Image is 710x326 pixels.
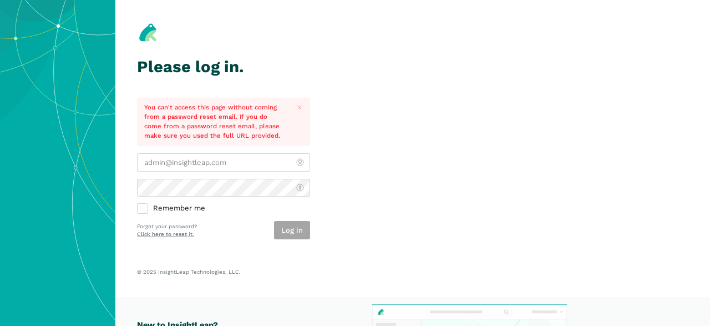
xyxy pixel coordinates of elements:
input: admin@insightleap.com [137,153,310,172]
label: Remember me [137,204,310,214]
p: © 2025 InsightLeap Technologies, LLC. [137,268,688,275]
button: Close [293,101,306,114]
p: Forgot your password? [137,223,197,231]
p: You can't access this page without coming from a password reset email. If you do come from a pass... [144,103,286,141]
h1: Please log in. [137,58,310,76]
a: Click here to reset it. [137,231,194,237]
